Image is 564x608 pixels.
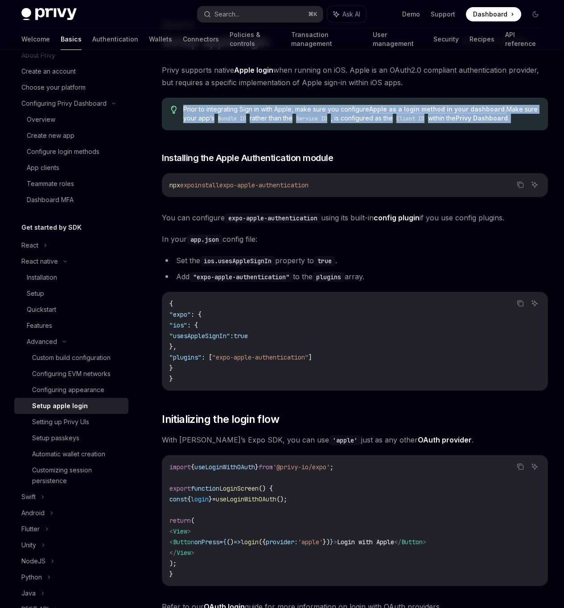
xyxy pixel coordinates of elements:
[21,508,45,518] div: Android
[32,465,123,486] div: Customizing session persistence
[234,538,241,546] span: =>
[14,398,128,414] a: Setup apple login
[173,527,187,535] span: View
[456,114,508,122] strong: Privy Dashboard
[191,517,194,525] span: (
[21,588,36,599] div: Java
[223,538,226,546] span: {
[27,272,57,283] div: Installation
[505,29,543,50] a: API reference
[169,364,173,372] span: }
[32,352,111,363] div: Custom build configuration
[214,9,239,20] div: Search...
[14,302,128,318] a: Quickstart
[14,318,128,334] a: Features
[14,160,128,176] a: App clients
[14,63,128,79] a: Create an account
[373,29,423,50] a: User management
[234,332,248,340] span: true
[14,382,128,398] a: Configuring appearance
[92,29,138,50] a: Authentication
[169,517,191,525] span: return
[466,7,521,21] a: Dashboard
[191,549,194,557] span: >
[469,29,494,50] a: Recipes
[342,10,360,19] span: Ask AI
[423,538,426,546] span: >
[259,484,273,492] span: () {
[200,256,275,266] code: ios.usesAppleSignIn
[27,194,74,205] div: Dashboard MFA
[32,449,105,459] div: Automatic wallet creation
[330,463,333,471] span: ;
[171,106,177,114] svg: Tip
[255,463,259,471] span: }
[27,130,74,141] div: Create new app
[189,272,293,282] code: "expo-apple-authentication"
[212,495,216,503] span: =
[183,105,539,123] span: Prior to integrating Sign in with Apple, make sure you configure Make sure your app’s rather than...
[14,192,128,208] a: Dashboard MFA
[169,527,173,535] span: <
[21,29,50,50] a: Welcome
[194,538,219,546] span: onPress
[194,463,255,471] span: useLoginWithOAuth
[21,98,107,109] div: Configuring Privy Dashboard
[32,368,111,379] div: Configuring EVM networks
[309,353,312,361] span: ]
[187,321,198,329] span: : {
[162,270,548,283] li: Add to the array.
[21,556,45,567] div: NodeJS
[515,461,526,472] button: Copy the contents from the code block
[230,29,280,50] a: Policies & controls
[191,495,209,503] span: login
[333,538,337,546] span: >
[32,417,89,427] div: Setting up Privy UIs
[21,524,40,534] div: Flutter
[14,128,128,144] a: Create new app
[14,430,128,446] a: Setup passkeys
[32,433,79,443] div: Setup passkeys
[21,66,76,77] div: Create an account
[374,213,420,223] a: config plugin
[169,484,191,492] span: export
[21,256,58,267] div: React native
[169,375,173,383] span: }
[14,350,128,366] a: Custom build configuration
[21,540,36,550] div: Unity
[183,29,219,50] a: Connectors
[27,162,59,173] div: App clients
[169,559,177,567] span: );
[273,463,330,471] span: '@privy-io/expo'
[162,412,279,426] span: Initializing the login flow
[149,29,172,50] a: Wallets
[187,527,191,535] span: >
[219,181,309,189] span: expo-apple-authentication
[162,64,548,89] span: Privy supports native when running on iOS. Apple is an OAuth2.0 compliant authentication provider...
[191,310,202,318] span: : {
[14,285,128,302] a: Setup
[177,549,191,557] span: View
[337,538,394,546] span: Login with Apple
[187,235,222,244] code: app.json
[369,105,506,113] a: Apple as a login method in your dashboard.
[162,434,548,446] span: With [PERSON_NAME]’s Expo SDK, you can use just as any other .
[226,538,234,546] span: ()
[225,213,321,223] code: expo-apple-authentication
[162,233,548,245] span: In your config file:
[214,114,250,123] code: Bundle ID
[169,332,230,340] span: "usesAppleSignIn"
[169,353,202,361] span: "plugins"
[209,495,212,503] span: }
[393,114,428,123] code: Client ID
[32,385,104,395] div: Configuring appearance
[314,256,335,266] code: true
[169,549,177,557] span: </
[515,298,526,309] button: Copy the contents from the code block
[14,366,128,382] a: Configuring EVM networks
[308,11,317,18] span: ⌘ K
[276,495,287,503] span: ();
[291,29,362,50] a: Transaction management
[330,538,333,546] span: }
[187,495,191,503] span: {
